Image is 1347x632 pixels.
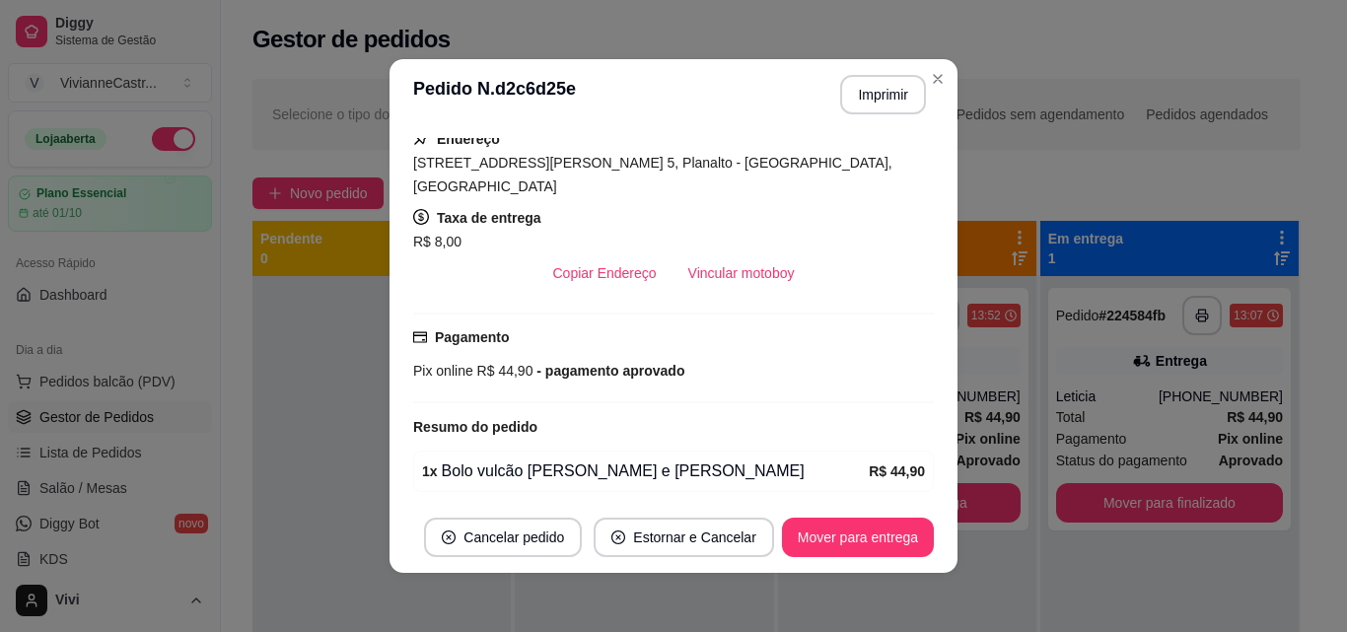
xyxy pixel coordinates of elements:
button: Close [922,63,954,95]
span: R$ 8,00 [413,234,461,249]
button: Copiar Endereço [537,253,673,293]
div: Bolo vulcão [PERSON_NAME] e [PERSON_NAME] [422,459,869,483]
h3: Pedido N. d2c6d25e [413,75,576,114]
button: Imprimir [840,75,926,114]
span: Pix online [413,363,473,379]
button: close-circleEstornar e Cancelar [594,518,774,557]
span: [STREET_ADDRESS][PERSON_NAME] 5, Planalto - [GEOGRAPHIC_DATA], [GEOGRAPHIC_DATA] [413,155,892,194]
span: credit-card [413,330,427,344]
span: close-circle [611,530,625,544]
span: R$ 44,90 [473,363,533,379]
button: Vincular motoboy [673,253,811,293]
button: Mover para entrega [782,518,934,557]
strong: Resumo do pedido [413,419,537,435]
span: - pagamento aprovado [532,363,684,379]
span: close-circle [442,530,456,544]
strong: R$ 44,90 [869,463,925,479]
strong: Taxa de entrega [437,210,541,226]
strong: 1 x [422,463,438,479]
span: dollar [413,209,429,225]
strong: Pagamento [435,329,509,345]
strong: Endereço [437,131,500,147]
span: pushpin [413,130,429,146]
button: close-circleCancelar pedido [424,518,582,557]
